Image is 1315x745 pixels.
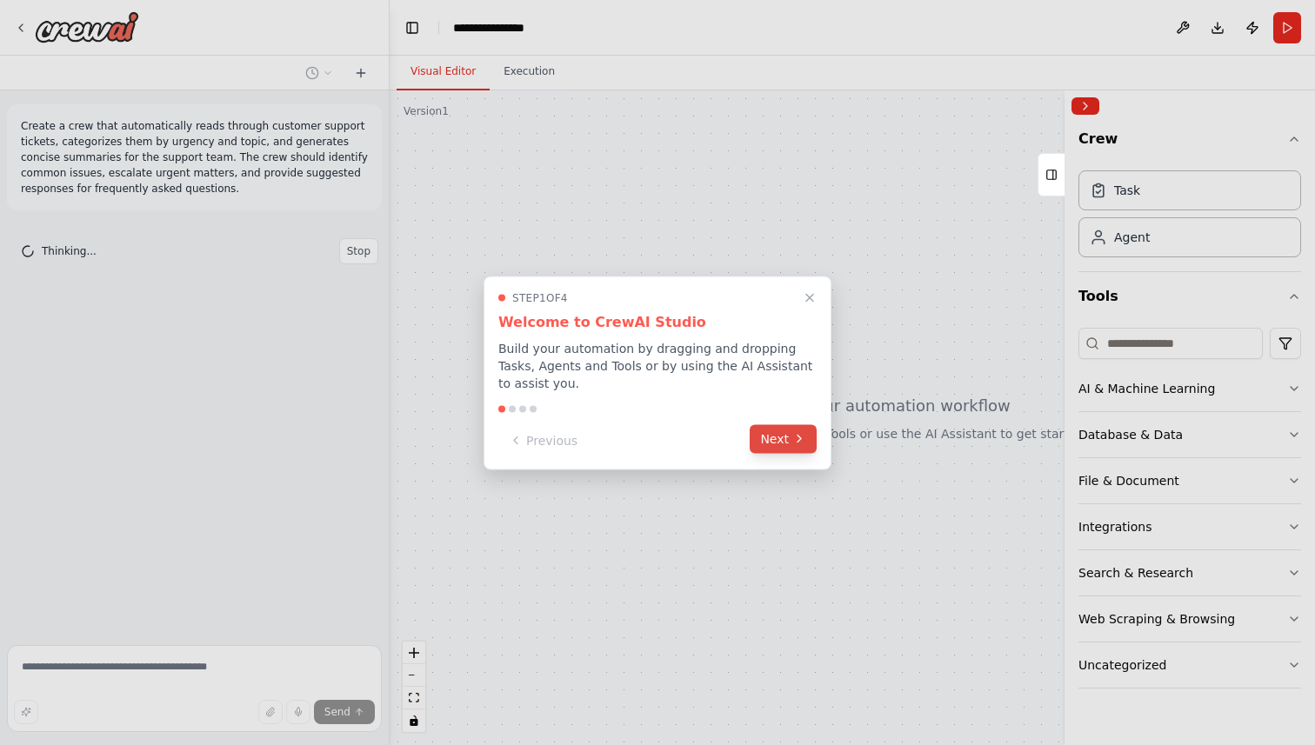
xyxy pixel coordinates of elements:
[498,426,588,455] button: Previous
[750,424,817,453] button: Next
[498,339,817,391] p: Build your automation by dragging and dropping Tasks, Agents and Tools or by using the AI Assista...
[512,290,568,304] span: Step 1 of 4
[400,16,424,40] button: Hide left sidebar
[799,287,820,308] button: Close walkthrough
[498,311,817,332] h3: Welcome to CrewAI Studio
